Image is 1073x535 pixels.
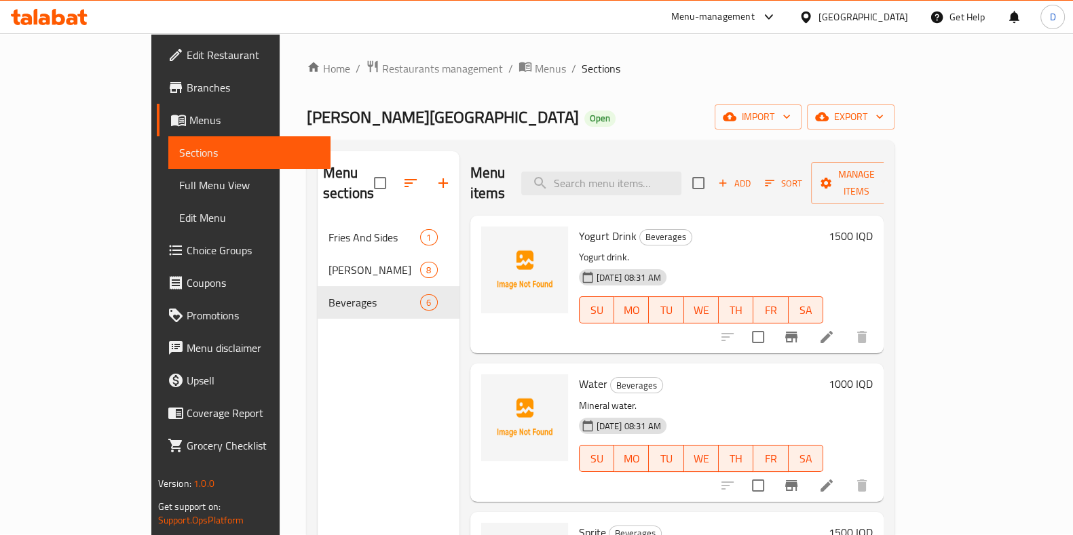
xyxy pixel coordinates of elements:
[794,449,818,469] span: SA
[579,296,614,323] button: SU
[654,449,678,469] span: TU
[715,104,802,130] button: import
[158,475,191,492] span: Version:
[179,177,320,193] span: Full Menu View
[579,397,824,414] p: Mineral water.
[158,498,221,515] span: Get support on:
[579,374,607,394] span: Water
[713,173,756,194] span: Add item
[818,9,908,24] div: [GEOGRAPHIC_DATA]
[508,60,513,77] li: /
[719,296,753,323] button: TH
[187,275,320,291] span: Coupons
[756,173,811,194] span: Sort items
[690,300,713,320] span: WE
[187,307,320,323] span: Promotions
[591,271,666,284] span: [DATE] 08:31 AM
[753,445,788,472] button: FR
[420,229,437,245] div: items
[719,445,753,472] button: TH
[671,9,755,25] div: Menu-management
[168,201,331,234] a: Edit Menu
[744,323,772,351] span: Select to update
[481,226,568,313] img: Yogurt Drink
[775,321,808,353] button: Branch-specific-item
[584,113,616,124] span: Open
[759,300,783,320] span: FR
[157,332,331,364] a: Menu disclaimer
[519,60,566,77] a: Menus
[158,511,244,529] a: Support.OpsPlatform
[421,231,436,244] span: 1
[318,221,459,254] div: Fries And Sides1
[187,47,320,63] span: Edit Restaurant
[789,445,823,472] button: SA
[307,60,895,77] nav: breadcrumb
[1049,9,1055,24] span: D
[818,108,884,125] span: export
[579,226,637,246] span: Yogurt Drink
[829,374,873,393] h6: 1000 IQD
[775,469,808,502] button: Branch-specific-item
[420,294,437,311] div: items
[382,60,503,77] span: Restaurants management
[427,167,459,199] button: Add section
[318,216,459,324] nav: Menu sections
[794,300,818,320] span: SA
[846,469,878,502] button: delete
[649,445,683,472] button: TU
[356,60,360,77] li: /
[620,449,643,469] span: MO
[168,169,331,201] a: Full Menu View
[818,329,835,345] a: Edit menu item
[318,254,459,286] div: [PERSON_NAME]8
[157,429,331,462] a: Grocery Checklist
[187,437,320,454] span: Grocery Checklist
[168,136,331,169] a: Sections
[610,377,663,393] div: Beverages
[759,449,783,469] span: FR
[535,60,566,77] span: Menus
[328,294,420,311] span: Beverages
[328,262,420,278] span: [PERSON_NAME]
[611,378,662,393] span: Beverages
[187,79,320,96] span: Branches
[421,264,436,277] span: 8
[807,104,895,130] button: export
[846,321,878,353] button: delete
[614,445,649,472] button: MO
[822,166,891,200] span: Manage items
[366,60,503,77] a: Restaurants management
[584,111,616,127] div: Open
[639,229,692,245] div: Beverages
[189,112,320,128] span: Menus
[157,234,331,266] a: Choice Groups
[726,108,791,125] span: import
[187,242,320,258] span: Choice Groups
[753,296,788,323] button: FR
[654,300,678,320] span: TU
[724,449,748,469] span: TH
[187,405,320,421] span: Coverage Report
[187,340,320,356] span: Menu disclaimer
[579,445,614,472] button: SU
[744,471,772,500] span: Select to update
[716,176,753,191] span: Add
[789,296,823,323] button: SA
[640,229,692,245] span: Beverages
[481,374,568,461] img: Water
[582,60,620,77] span: Sections
[328,262,420,278] div: Doner
[318,286,459,319] div: Beverages6
[157,39,331,71] a: Edit Restaurant
[713,173,756,194] button: Add
[614,296,649,323] button: MO
[179,210,320,226] span: Edit Menu
[157,266,331,299] a: Coupons
[187,372,320,389] span: Upsell
[579,249,824,266] p: Yogurt drink.
[684,169,713,197] span: Select section
[765,176,802,191] span: Sort
[307,102,579,132] span: [PERSON_NAME][GEOGRAPHIC_DATA]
